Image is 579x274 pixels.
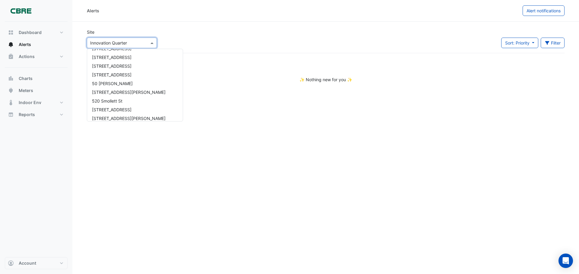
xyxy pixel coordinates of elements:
[92,63,131,69] span: [STREET_ADDRESS]
[5,85,68,97] button: Meters
[541,38,565,48] button: Filter
[92,90,166,95] span: [STREET_ADDRESS][PERSON_NAME]
[19,54,35,60] span: Actions
[8,100,14,106] app-icon: Indoor Env
[92,107,131,112] span: [STREET_ADDRESS]
[5,97,68,109] button: Indoor Env
[5,72,68,85] button: Charts
[19,100,41,106] span: Indoor Env
[501,38,538,48] button: Sort: Priority
[7,5,34,17] img: Company Logo
[19,42,31,48] span: Alerts
[523,5,565,16] button: Alert notifications
[19,260,36,266] span: Account
[8,88,14,94] app-icon: Meters
[5,257,68,269] button: Account
[92,81,133,86] span: 50 [PERSON_NAME]
[527,8,561,13] span: Alert notifications
[19,75,33,82] span: Charts
[92,72,131,77] span: [STREET_ADDRESS]
[5,38,68,51] button: Alerts
[19,88,33,94] span: Meters
[8,42,14,48] app-icon: Alerts
[5,26,68,38] button: Dashboard
[87,8,99,14] div: Alerts
[505,40,530,45] span: Sort: Priority
[8,75,14,82] app-icon: Charts
[5,109,68,121] button: Reports
[8,54,14,60] app-icon: Actions
[92,55,131,60] span: [STREET_ADDRESS]
[92,98,122,103] span: 520 Smollett St
[8,29,14,35] app-icon: Dashboard
[5,51,68,63] button: Actions
[87,76,565,83] div: ✨ Nothing new for you ✨
[87,29,94,35] label: Site
[87,49,183,122] ng-dropdown-panel: Options list
[558,254,573,268] div: Open Intercom Messenger
[92,116,166,121] span: [STREET_ADDRESS][PERSON_NAME]
[8,112,14,118] app-icon: Reports
[19,29,42,35] span: Dashboard
[19,112,35,118] span: Reports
